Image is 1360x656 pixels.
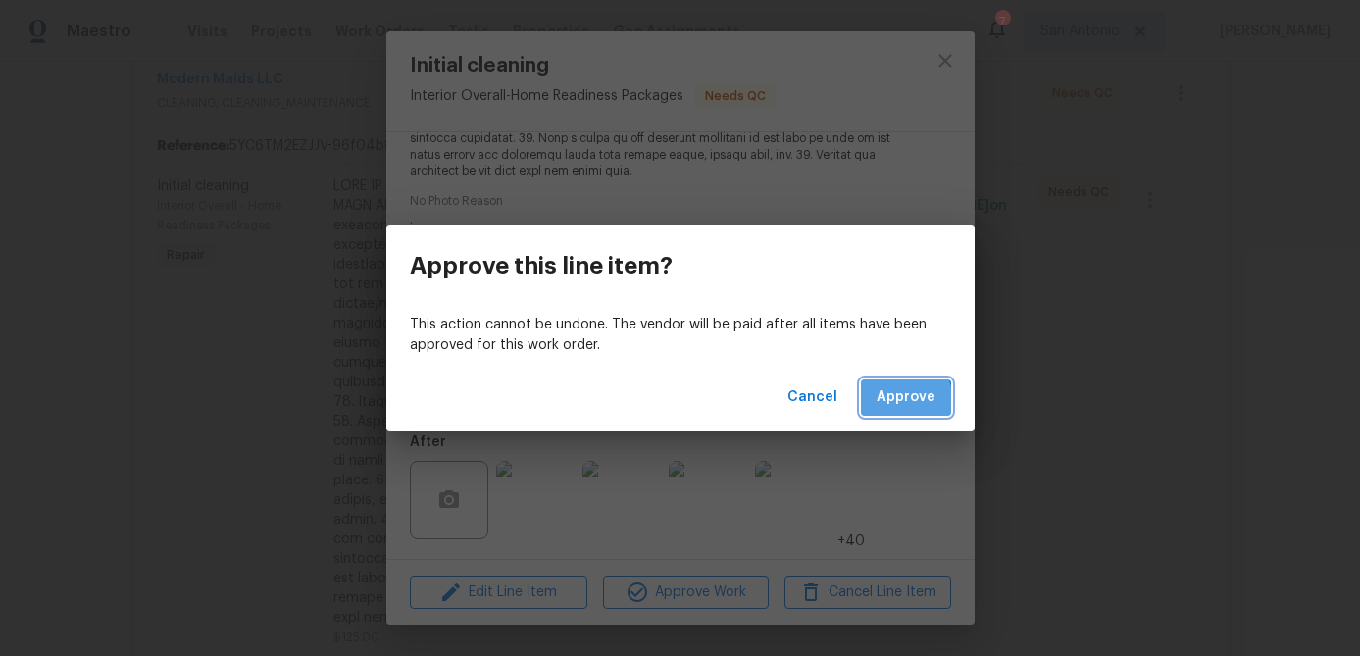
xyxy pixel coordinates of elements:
button: Approve [861,379,951,416]
span: Approve [877,385,935,410]
button: Cancel [780,379,845,416]
span: Cancel [787,385,837,410]
h3: Approve this line item? [410,252,673,279]
p: This action cannot be undone. The vendor will be paid after all items have been approved for this... [410,315,951,356]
